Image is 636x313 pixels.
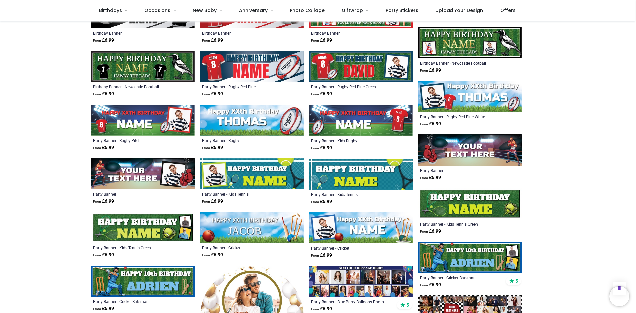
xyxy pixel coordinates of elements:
[418,134,522,166] img: Personalised Party Banner - Kids Boxing- Custom Text
[99,7,122,14] span: Birthdays
[309,51,413,82] img: Personalised Party Banner - Rugby Red Blue Green - Custom Name & 1 Photo Upload
[309,159,413,190] img: Personalised Party Banner - Kids Tennis - Custom Text
[311,299,391,304] a: Party Banner - Blue Party Balloons Photo Collage
[202,245,282,250] a: Party Banner - Cricket
[309,105,413,136] img: Personalised Party Banner - Kids Rugby - Custom Text
[202,30,282,36] a: Birthday Banner
[420,114,500,119] a: Party Banner - Rugby Red Blue White
[202,252,223,258] strong: £ 6.99
[311,307,319,311] span: From
[91,105,195,136] img: Personalised Party Banner - Rugby Pitch - Custom Text & 1 Photo Upload
[202,144,223,151] strong: £ 6.99
[93,305,114,312] strong: £ 6.99
[311,84,391,89] a: Party Banner - Rugby Red Blue Green
[202,191,282,197] a: Party Banner - Kids Tennis
[93,39,101,42] span: From
[515,278,518,284] span: 5
[200,212,304,243] img: Personalised Party Banner - Cricket - Custom Text
[420,60,500,66] div: Birthday Banner - Newcastle Football
[239,7,268,14] span: Anniversary
[311,192,391,197] a: Party Banner - Kids Tennis
[93,138,173,143] div: Party Banner - Rugby Pitch
[290,7,325,14] span: Photo Collage
[311,30,391,36] a: Birthday Banner
[420,221,500,227] a: Party Banner - Kids Tennis Green
[91,51,195,82] img: Personalised Birthday Banner - Newcastle Football - Custom Text
[200,105,304,136] img: Personalised Party Banner - Rugby - Custom Text
[93,307,101,311] span: From
[202,39,210,42] span: From
[435,7,483,14] span: Upload Your Design
[202,253,210,257] span: From
[418,188,522,219] img: Personalised Party Banner - Kids Tennis Green - Custom Text
[420,121,441,127] strong: £ 6.99
[500,7,516,14] span: Offers
[311,37,332,44] strong: £ 6.99
[309,266,413,297] img: Personalised Party Banner - Blue Party Balloons Photo Collage - 17 Photo Upload
[309,212,413,243] img: Personalised Party Banner - Cricket - Custom Text & 1 Photo Upload
[418,81,522,112] img: Personalised Party Banner - Rugby Red Blue White - Custom Name & 1 Photo Upload
[386,7,418,14] span: Party Stickers
[202,138,282,143] a: Party Banner - Rugby
[420,67,441,74] strong: £ 6.99
[311,145,332,151] strong: £ 6.99
[311,252,332,259] strong: £ 6.99
[311,146,319,150] span: From
[420,228,441,235] strong: £ 6.99
[420,275,500,280] a: Party Banner - Cricket Batsman
[418,242,522,273] img: Personalised Party Banner - Cricket Batsman - Custom Text & 2 Photo Upload
[202,198,223,205] strong: £ 6.99
[311,91,332,97] strong: £ 6.99
[420,230,428,233] span: From
[93,30,173,36] a: Birthday Banner
[311,138,391,143] a: Party Banner - Kids Rugby
[93,144,114,151] strong: £ 6.99
[420,174,441,181] strong: £ 6.99
[418,27,522,58] img: Personalised Birthday Banner - Newcastle Football - Custom Text & 2 Photo Upload
[420,283,428,287] span: From
[609,287,629,306] iframe: Brevo live chat
[202,84,282,89] a: Party Banner - Rugby Red Blue
[93,91,114,97] strong: £ 6.99
[202,200,210,203] span: From
[311,254,319,257] span: From
[93,84,173,89] a: Birthday Banner - Newcastle Football
[342,7,363,14] span: Giftwrap
[91,158,195,189] img: Personalised Party Banner - Kids Boxing- Custom Text & 1 Photo Upload
[202,92,210,96] span: From
[144,7,170,14] span: Occasions
[420,69,428,72] span: From
[202,37,223,44] strong: £ 6.99
[193,7,217,14] span: New Baby
[420,168,500,173] a: Party Banner
[93,191,173,197] a: Party Banner
[311,92,319,96] span: From
[311,245,391,251] a: Party Banner - Cricket
[93,92,101,96] span: From
[311,39,319,42] span: From
[93,198,114,205] strong: £ 6.99
[93,146,101,150] span: From
[93,200,101,203] span: From
[93,37,114,44] strong: £ 6.99
[93,245,173,250] div: Party Banner - Kids Tennis Green
[200,158,304,189] img: Personalised Party Banner - Kids Tennis - Custom Text & 1 Photo Upload
[311,306,332,312] strong: £ 6.99
[311,200,319,204] span: From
